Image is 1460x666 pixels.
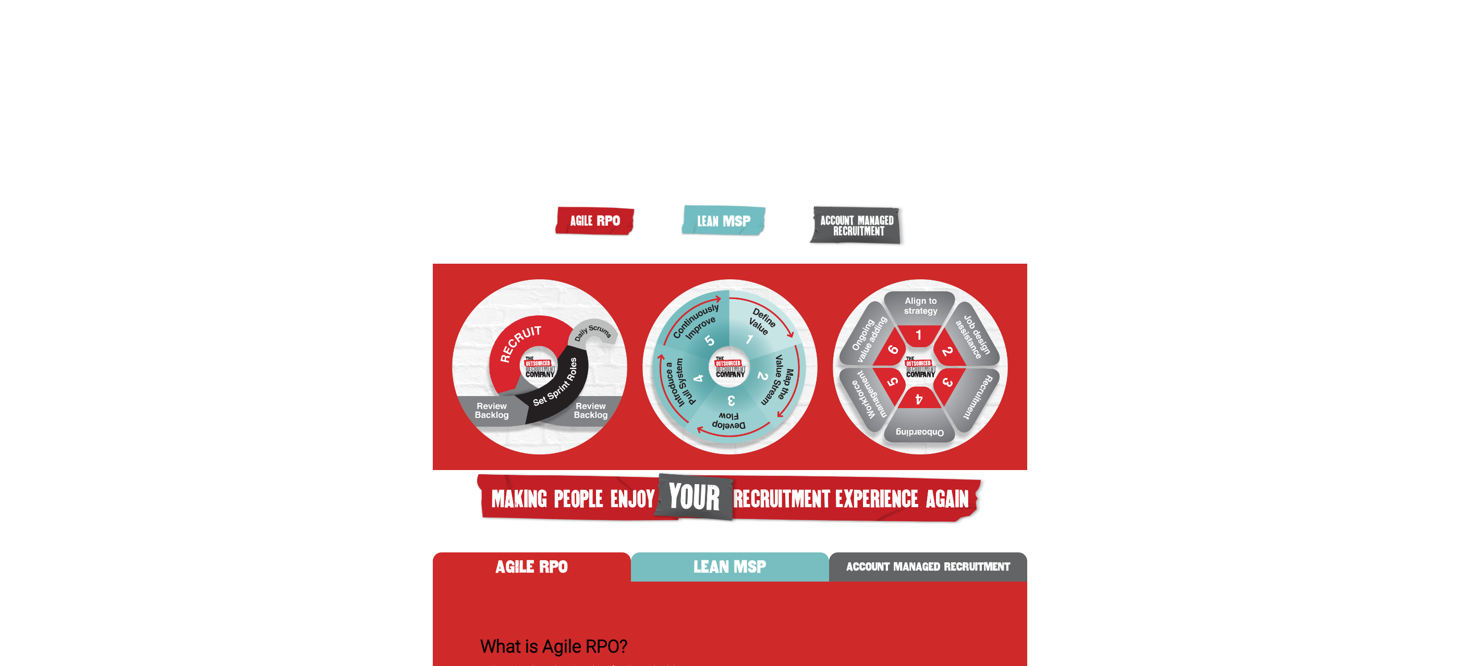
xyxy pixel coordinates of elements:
img: Account Managed Recruitment [833,279,1008,454]
img: Agile RPO [452,279,627,454]
img: lean MSP [678,204,772,240]
img: Agile RPO [552,204,641,238]
img: Lean MSP [642,279,818,454]
button: LEAN MSP [631,552,829,582]
button: ACCOUNT MANAGED RECRUITMENT [829,552,1027,582]
button: AGILE RPO [433,552,631,582]
img: Account managed recruitment [809,204,908,249]
img: making-people-enjoy.png [473,470,987,528]
h2: What is Agile RPO? [480,637,726,657]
